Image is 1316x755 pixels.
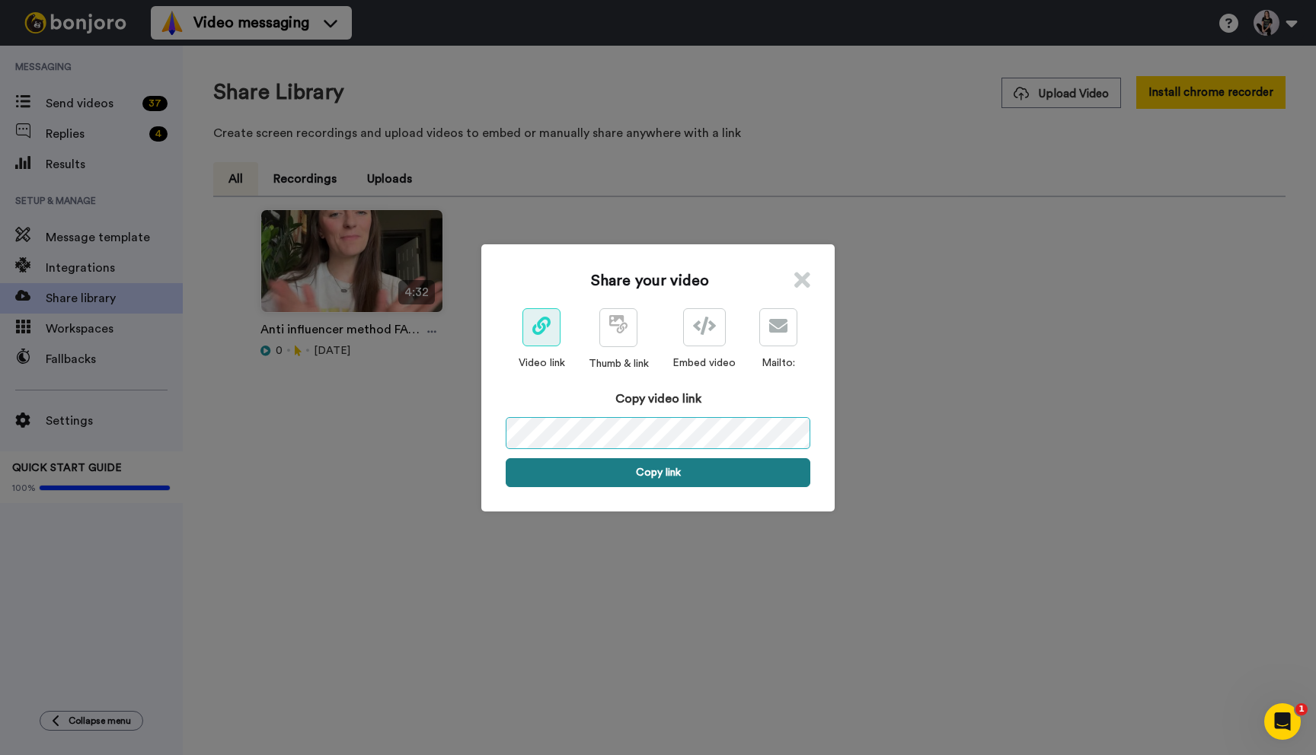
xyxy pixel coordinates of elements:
[519,355,565,371] div: Video link
[591,270,709,291] h1: Share your video
[589,356,649,371] div: Thumb & link
[1295,703,1308,715] span: 1
[506,458,810,487] button: Copy link
[1264,703,1301,740] iframe: Intercom live chat
[759,355,797,371] div: Mailto:
[506,390,810,408] div: Copy video link
[672,355,736,371] div: Embed video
